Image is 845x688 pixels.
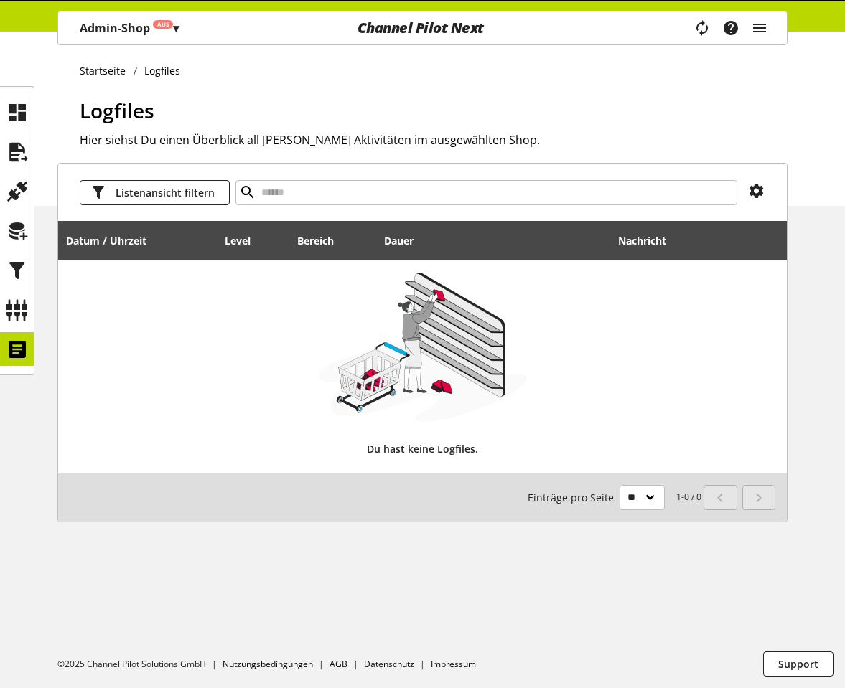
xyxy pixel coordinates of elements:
[66,430,780,468] div: Du hast keine Logfiles.
[225,233,265,248] div: Level
[80,97,154,124] span: Logfiles
[431,658,476,670] a: Impressum
[384,233,428,248] div: Dauer
[66,233,161,248] div: Datum / Uhrzeit
[80,63,134,78] a: Startseite
[57,11,788,45] nav: main navigation
[528,485,701,510] small: 1-0 / 0
[223,658,313,670] a: Nutzungsbedingungen
[778,656,818,671] span: Support
[57,658,223,671] li: ©2025 Channel Pilot Solutions GmbH
[297,233,348,248] div: Bereich
[80,180,230,205] button: Listenansicht filtern
[364,658,414,670] a: Datenschutz
[173,20,179,36] span: ▾
[763,651,834,677] button: Support
[116,185,215,200] span: Listenansicht filtern
[618,226,780,255] div: Nachricht
[80,131,788,149] h2: Hier siehst Du einen Überblick all [PERSON_NAME] Aktivitäten im ausgewählten Shop.
[330,658,347,670] a: AGB
[80,19,179,37] p: Admin-Shop
[157,20,169,29] span: Aus
[528,490,620,505] span: Einträge pro Seite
